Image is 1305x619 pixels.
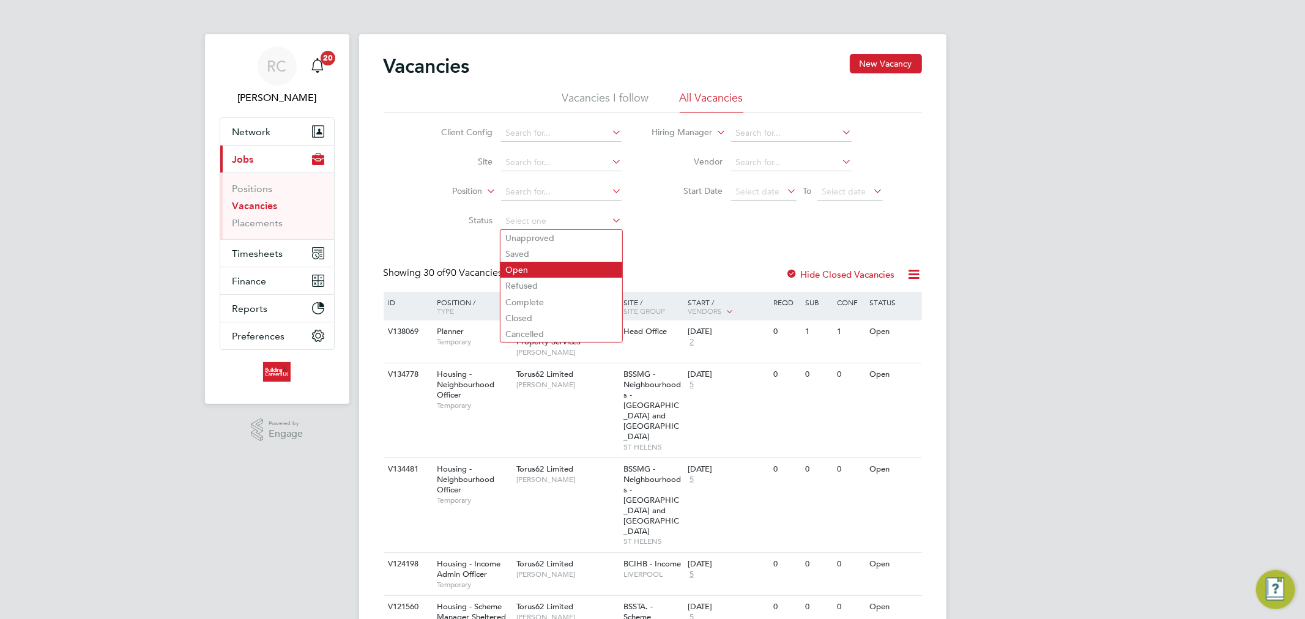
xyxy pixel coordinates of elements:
li: Cancelled [500,326,622,342]
div: Position / [428,292,513,321]
span: RC [267,58,287,74]
div: 0 [802,553,834,576]
button: Finance [220,267,334,294]
div: Reqd [770,292,802,313]
span: [PERSON_NAME] [516,380,617,390]
span: To [799,183,815,199]
div: Status [866,292,920,313]
label: Start Date [652,185,723,196]
div: 0 [835,553,866,576]
a: Powered byEngage [251,418,303,442]
div: [DATE] [688,602,767,612]
div: V138069 [385,321,428,343]
div: 0 [770,363,802,386]
span: BCIHB - Income [623,558,681,569]
div: 1 [802,321,834,343]
div: 0 [835,596,866,618]
span: Temporary [437,401,510,410]
button: New Vacancy [850,54,922,73]
div: 0 [770,458,802,481]
span: Housing - Neighbourhood Officer [437,369,494,400]
div: [DATE] [688,464,767,475]
button: Jobs [220,146,334,172]
label: Client Config [422,127,493,138]
span: ST HELENS [623,536,682,546]
div: 0 [770,596,802,618]
label: Status [422,215,493,226]
span: Torus62 Limited [516,601,573,612]
button: Network [220,118,334,145]
span: Temporary [437,580,510,590]
div: V124198 [385,553,428,576]
input: Search for... [731,154,852,171]
span: Type [437,306,454,316]
span: Head Office [623,326,667,336]
a: Go to home page [220,362,335,382]
span: Temporary [437,337,510,347]
li: Complete [500,294,622,310]
span: Select date [735,186,779,197]
span: Rhys Cook [220,91,335,105]
label: Position [412,185,482,198]
div: [DATE] [688,559,767,569]
li: Unapproved [500,230,622,246]
span: Select date [822,186,866,197]
div: Conf [835,292,866,313]
div: Open [866,458,920,481]
button: Engage Resource Center [1256,570,1295,609]
div: Jobs [220,172,334,239]
span: [PERSON_NAME] [516,347,617,357]
span: Housing - Income Admin Officer [437,558,500,579]
a: RC[PERSON_NAME] [220,46,335,105]
div: 0 [835,363,866,386]
div: Showing [384,267,505,280]
li: Saved [500,246,622,262]
div: 0 [770,553,802,576]
nav: Main navigation [205,34,349,404]
button: Reports [220,295,334,322]
span: 2 [688,337,696,347]
div: 0 [770,321,802,343]
span: Preferences [232,330,285,342]
input: Search for... [501,183,622,201]
li: Open [500,262,622,278]
div: V134481 [385,458,428,481]
span: Powered by [269,418,303,429]
div: V134778 [385,363,428,386]
a: Vacancies [232,200,278,212]
span: Network [232,126,271,138]
span: Temporary [437,495,510,505]
span: Timesheets [232,248,283,259]
span: Torus62 Limited [516,558,573,569]
span: ST HELENS [623,442,682,452]
div: 0 [802,458,834,481]
div: V121560 [385,596,428,618]
div: ID [385,292,428,313]
div: Sub [802,292,834,313]
li: All Vacancies [680,91,743,113]
span: 90 Vacancies [424,267,503,279]
div: 1 [835,321,866,343]
span: 5 [688,380,696,390]
input: Select one [501,213,622,230]
div: [DATE] [688,327,767,337]
div: 0 [835,458,866,481]
a: Positions [232,183,273,195]
input: Search for... [501,154,622,171]
span: Torus62 Limited [516,464,573,474]
span: Vendors [688,306,722,316]
img: buildingcareersuk-logo-retina.png [263,362,291,382]
span: BSSMG - Neighbourhoods - [GEOGRAPHIC_DATA] and [GEOGRAPHIC_DATA] [623,369,681,441]
span: 20 [321,51,335,65]
label: Vendor [652,156,723,167]
div: Open [866,553,920,576]
div: Open [866,596,920,618]
label: Site [422,156,493,167]
span: Finance [232,275,267,287]
span: Reports [232,303,268,314]
span: BSSMG - Neighbourhoods - [GEOGRAPHIC_DATA] and [GEOGRAPHIC_DATA] [623,464,681,536]
span: LIVERPOOL [623,569,682,579]
div: [DATE] [688,369,767,380]
div: Open [866,321,920,343]
span: [PERSON_NAME] [516,475,617,484]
